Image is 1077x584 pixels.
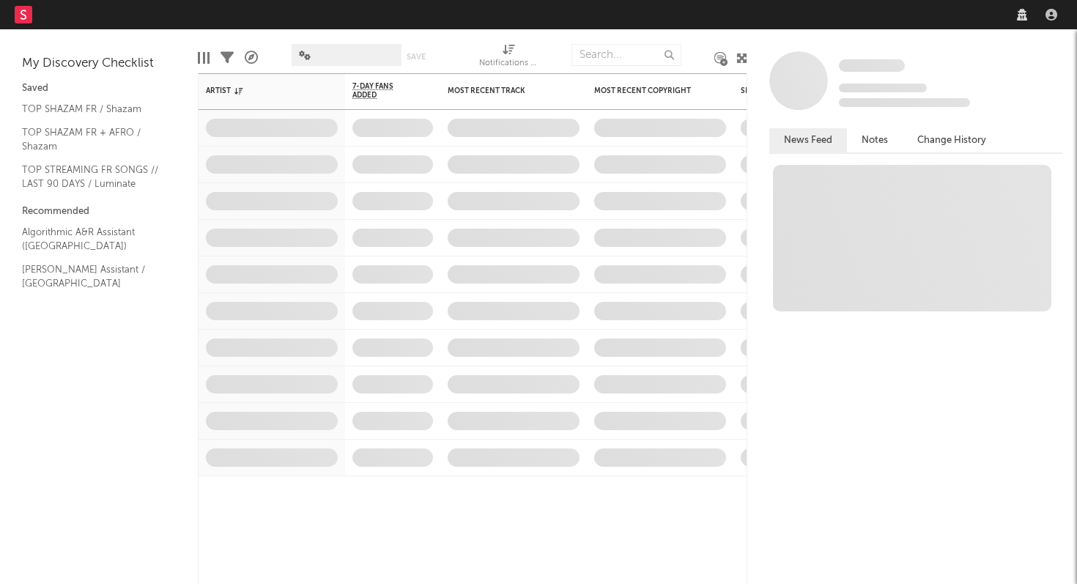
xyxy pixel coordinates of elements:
div: Notifications (Artist) [479,37,538,79]
div: Notifications (Artist) [479,55,538,73]
span: 7-Day Fans Added [352,82,411,100]
div: Saved [22,80,176,97]
div: My Discovery Checklist [22,55,176,73]
button: Save [407,53,426,61]
a: [PERSON_NAME] Assistant / [GEOGRAPHIC_DATA] [22,262,161,292]
div: Edit Columns [198,37,210,79]
a: TOP SHAZAM FR + AFRO / Shazam [22,125,161,155]
span: Some Artist [839,59,905,72]
div: A&R Pipeline [245,37,258,79]
input: Search... [571,44,681,66]
div: Recommended [22,203,176,221]
a: Algorithmic A&R Assistant ([GEOGRAPHIC_DATA]) [22,224,161,254]
span: 0 fans last week [839,98,970,107]
a: Some Artist [839,59,905,73]
div: Artist [206,86,316,95]
a: TOP SHAZAM FR / Shazam [22,101,161,117]
div: Most Recent Copyright [594,86,704,95]
div: Most Recent Track [448,86,558,95]
button: News Feed [769,128,847,152]
div: Filters [221,37,234,79]
button: Notes [847,128,903,152]
div: Spotify Monthly Listeners [741,86,851,95]
button: Change History [903,128,1001,152]
a: TOP STREAMING FR SONGS // LAST 90 DAYS / Luminate [22,162,161,192]
span: Tracking Since: [DATE] [839,84,927,92]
